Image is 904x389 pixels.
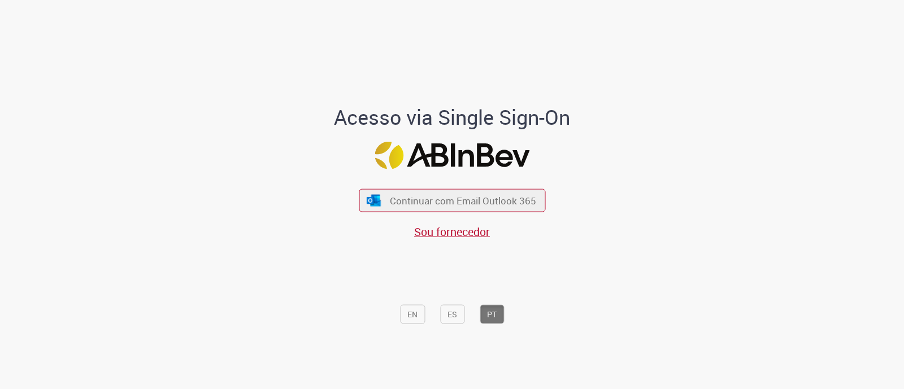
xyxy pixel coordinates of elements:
a: Sou fornecedor [414,224,490,239]
h1: Acesso via Single Sign-On [295,106,609,128]
button: PT [480,304,504,324]
img: ícone Azure/Microsoft 360 [366,194,382,206]
button: EN [400,304,425,324]
button: ícone Azure/Microsoft 360 Continuar com Email Outlook 365 [359,189,545,212]
button: ES [440,304,464,324]
img: Logo ABInBev [375,142,529,169]
span: Continuar com Email Outlook 365 [390,194,536,207]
